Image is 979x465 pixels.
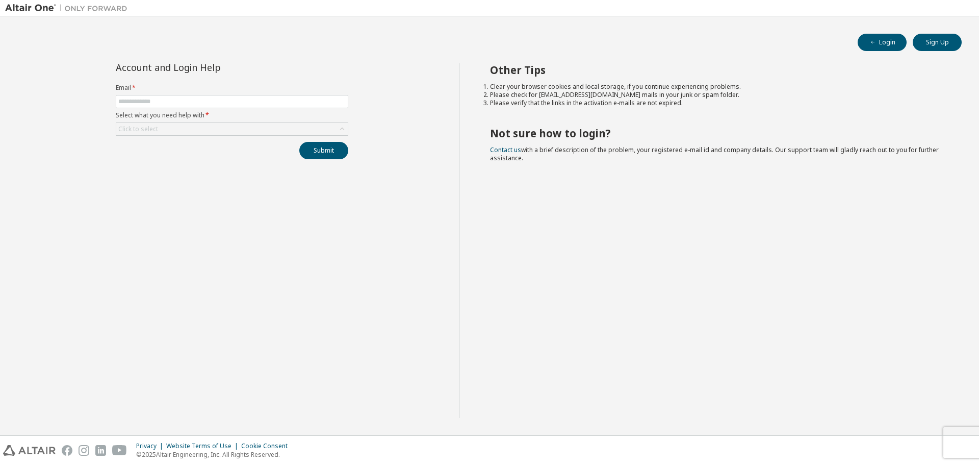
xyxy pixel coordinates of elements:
img: facebook.svg [62,445,72,456]
div: Privacy [136,442,166,450]
button: Sign Up [913,34,962,51]
h2: Other Tips [490,63,944,77]
div: Cookie Consent [241,442,294,450]
span: with a brief description of the problem, your registered e-mail id and company details. Our suppo... [490,145,939,162]
p: © 2025 Altair Engineering, Inc. All Rights Reserved. [136,450,294,459]
label: Email [116,84,348,92]
button: Login [858,34,907,51]
div: Website Terms of Use [166,442,241,450]
label: Select what you need help with [116,111,348,119]
img: linkedin.svg [95,445,106,456]
img: instagram.svg [79,445,89,456]
img: youtube.svg [112,445,127,456]
li: Clear your browser cookies and local storage, if you continue experiencing problems. [490,83,944,91]
li: Please check for [EMAIL_ADDRESS][DOMAIN_NAME] mails in your junk or spam folder. [490,91,944,99]
button: Submit [299,142,348,159]
li: Please verify that the links in the activation e-mails are not expired. [490,99,944,107]
div: Account and Login Help [116,63,302,71]
img: altair_logo.svg [3,445,56,456]
h2: Not sure how to login? [490,127,944,140]
div: Click to select [118,125,158,133]
img: Altair One [5,3,133,13]
a: Contact us [490,145,521,154]
div: Click to select [116,123,348,135]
